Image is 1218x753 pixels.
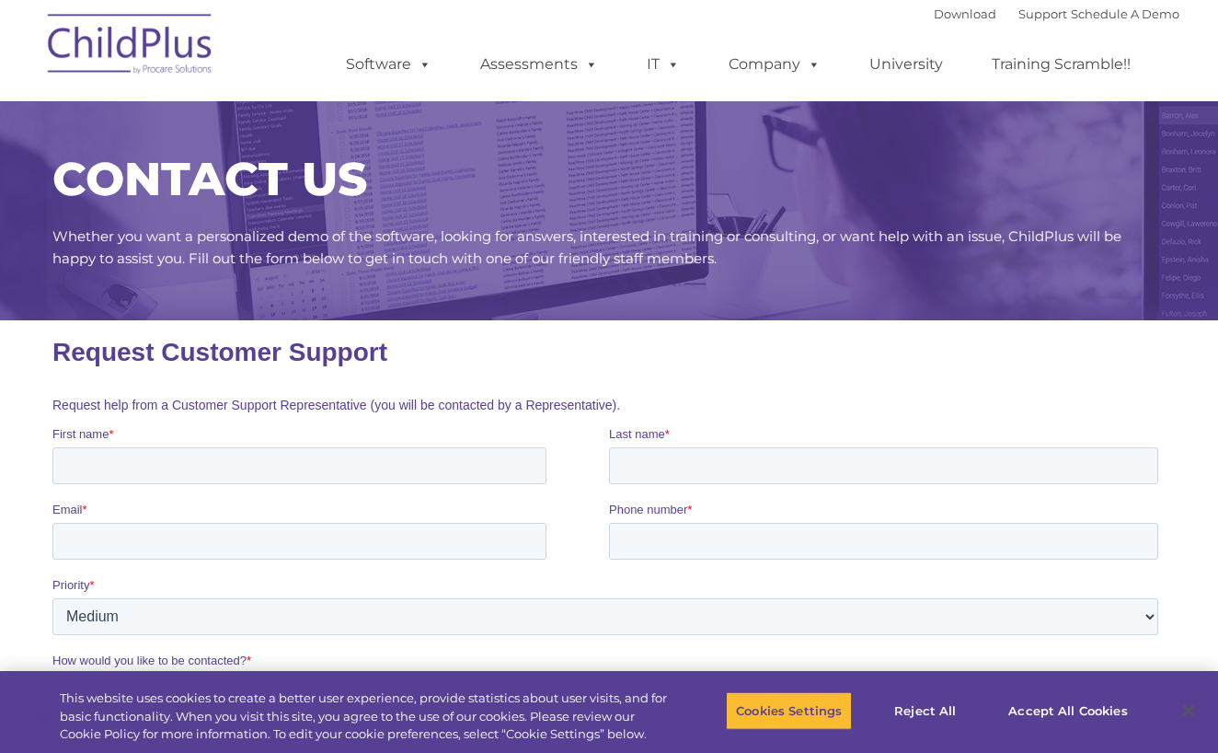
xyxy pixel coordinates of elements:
[1018,6,1067,21] a: Support
[973,46,1149,83] a: Training Scramble!!
[52,151,367,207] span: CONTACT US
[628,46,698,83] a: IT
[327,46,450,83] a: Software
[1071,6,1179,21] a: Schedule A Demo
[934,6,996,21] a: Download
[868,691,982,730] button: Reject All
[934,6,1179,21] font: |
[998,691,1137,730] button: Accept All Cookies
[726,691,852,730] button: Cookies Settings
[1168,690,1209,731] button: Close
[710,46,839,83] a: Company
[851,46,961,83] a: University
[462,46,616,83] a: Assessments
[60,689,670,744] div: This website uses cookies to create a better user experience, provide statistics about user visit...
[39,1,223,93] img: ChildPlus by Procare Solutions
[52,227,1121,267] span: Whether you want a personalized demo of the software, looking for answers, interested in training...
